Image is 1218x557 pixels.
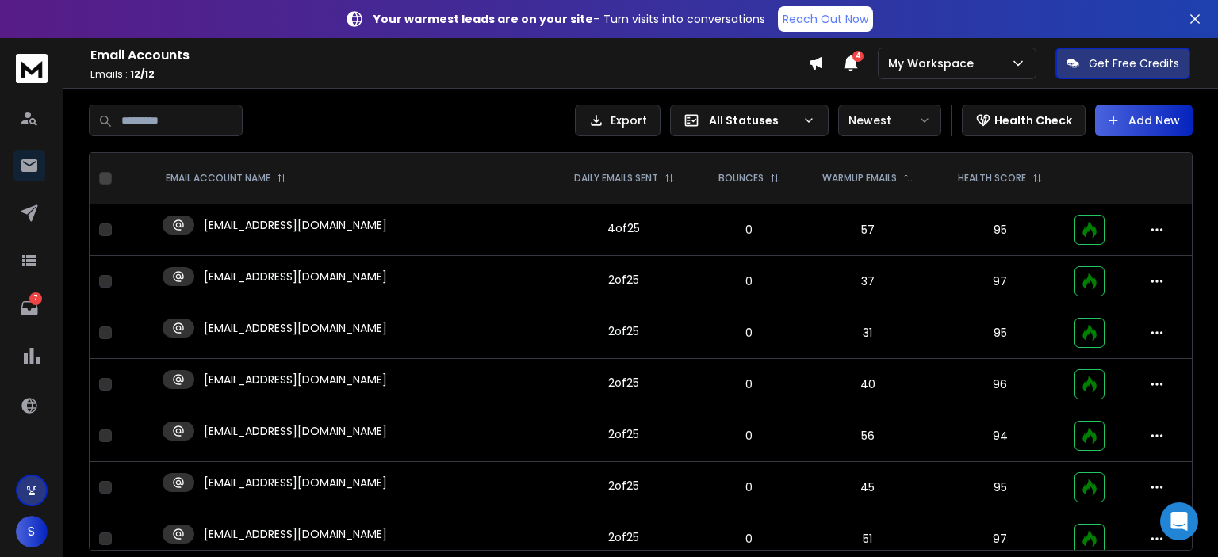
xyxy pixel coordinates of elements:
[838,105,941,136] button: Newest
[204,423,387,439] p: [EMAIL_ADDRESS][DOMAIN_NAME]
[707,428,790,444] p: 0
[373,11,593,27] strong: Your warmest leads are on your site
[90,68,808,81] p: Emails :
[608,375,639,391] div: 2 of 25
[1095,105,1193,136] button: Add New
[608,426,639,442] div: 2 of 25
[799,359,936,410] td: 40
[707,222,790,238] p: 0
[799,307,936,359] td: 31
[707,531,790,547] p: 0
[29,292,42,305] p: 7
[204,269,387,284] p: [EMAIL_ADDRESS][DOMAIN_NAME]
[1160,502,1198,540] div: Open Intercom Messenger
[707,376,790,392] p: 0
[90,46,808,65] h1: Email Accounts
[783,11,868,27] p: Reach Out Now
[16,516,48,547] button: S
[373,11,765,27] p: – Turn visits into conversations
[607,220,640,236] div: 4 of 25
[958,172,1026,185] p: HEALTH SCORE
[13,292,45,324] a: 7
[204,372,387,387] p: [EMAIL_ADDRESS][DOMAIN_NAME]
[936,410,1065,462] td: 94
[16,54,48,83] img: logo
[852,51,864,62] span: 4
[1055,48,1190,79] button: Get Free Credits
[799,462,936,513] td: 45
[608,323,639,339] div: 2 of 25
[936,359,1065,410] td: 96
[608,529,639,545] div: 2 of 25
[799,410,936,462] td: 56
[888,55,980,71] p: My Workspace
[707,479,790,495] p: 0
[204,475,387,490] p: [EMAIL_ADDRESS][DOMAIN_NAME]
[574,172,658,185] p: DAILY EMAILS SENT
[994,113,1072,128] p: Health Check
[799,204,936,256] td: 57
[936,256,1065,307] td: 97
[707,325,790,341] p: 0
[166,172,286,185] div: EMAIL ACCOUNT NAME
[707,273,790,289] p: 0
[204,526,387,542] p: [EMAIL_ADDRESS][DOMAIN_NAME]
[936,462,1065,513] td: 95
[936,204,1065,256] td: 95
[575,105,661,136] button: Export
[822,172,897,185] p: WARMUP EMAILS
[608,478,639,494] div: 2 of 25
[799,256,936,307] td: 37
[936,307,1065,359] td: 95
[718,172,764,185] p: BOUNCES
[778,6,873,32] a: Reach Out Now
[204,320,387,336] p: [EMAIL_ADDRESS][DOMAIN_NAME]
[130,67,155,81] span: 12 / 12
[709,113,796,128] p: All Statuses
[608,272,639,288] div: 2 of 25
[204,217,387,233] p: [EMAIL_ADDRESS][DOMAIN_NAME]
[1089,55,1179,71] p: Get Free Credits
[962,105,1086,136] button: Health Check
